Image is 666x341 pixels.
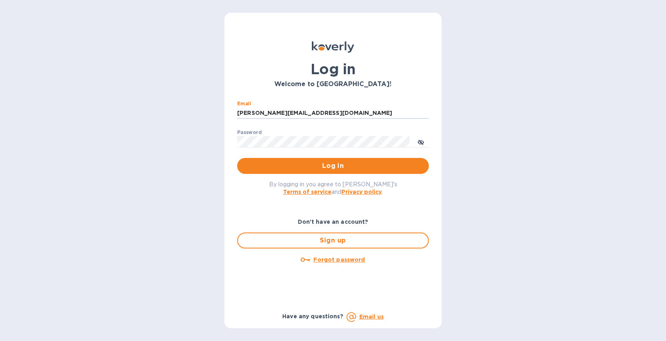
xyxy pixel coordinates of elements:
[237,130,262,135] label: Password
[313,256,365,263] u: Forgot password
[341,189,382,195] a: Privacy policy
[413,134,429,150] button: toggle password visibility
[269,181,397,195] span: By logging in you agree to [PERSON_NAME]'s and .
[312,41,354,53] img: Koverly
[283,189,331,195] a: Terms of service
[282,313,343,319] b: Have any questions?
[237,101,251,106] label: Email
[244,236,422,245] span: Sign up
[237,81,429,88] h3: Welcome to [GEOGRAPHIC_DATA]!
[298,219,369,225] b: Don't have an account?
[237,233,429,248] button: Sign up
[244,161,422,171] span: Log in
[237,158,429,174] button: Log in
[237,61,429,77] h1: Log in
[359,313,384,320] a: Email us
[237,107,429,119] input: Enter email address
